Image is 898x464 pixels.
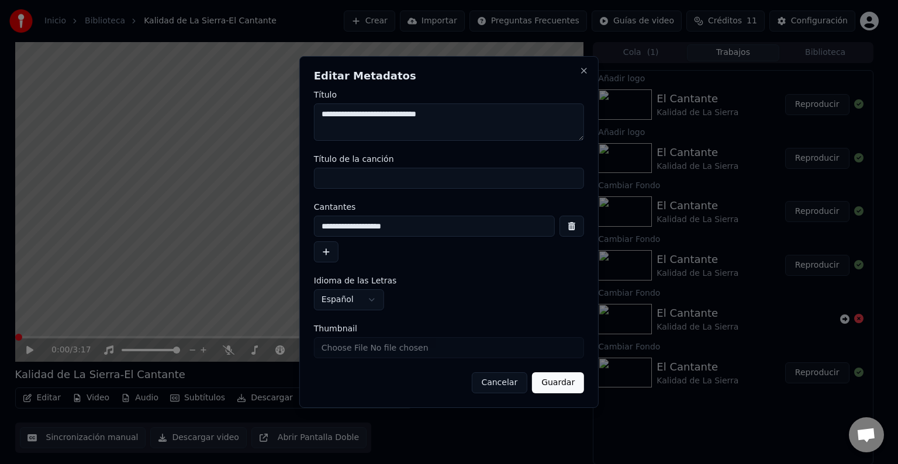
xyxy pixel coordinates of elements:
[471,372,527,393] button: Cancelar
[314,91,584,99] label: Título
[314,276,397,285] span: Idioma de las Letras
[314,324,357,333] span: Thumbnail
[314,71,584,81] h2: Editar Metadatos
[314,203,584,211] label: Cantantes
[532,372,584,393] button: Guardar
[314,155,584,163] label: Título de la canción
